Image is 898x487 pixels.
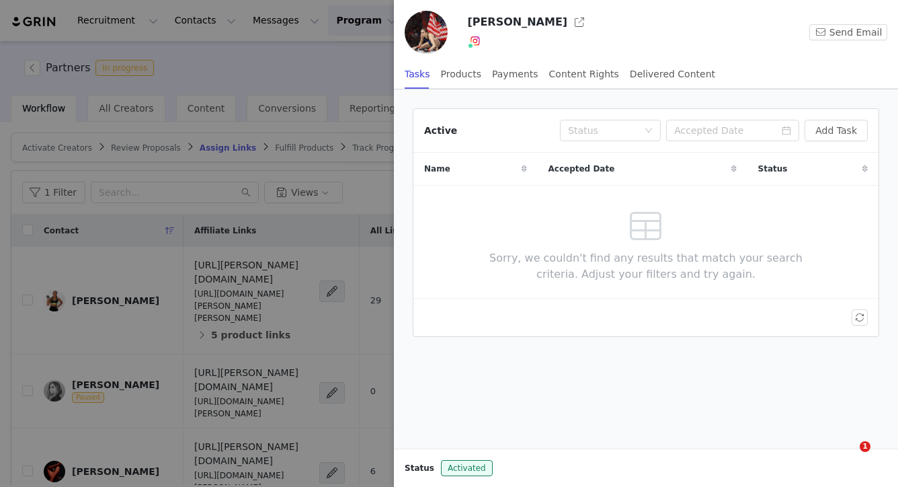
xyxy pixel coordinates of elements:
[405,59,430,89] div: Tasks
[666,120,799,141] input: Accepted Date
[424,163,450,175] span: Name
[805,120,868,141] button: Add Task
[469,250,823,283] span: Sorry, we couldn't find any results that match your search criteria. Adjust your filters and try ...
[470,36,481,46] img: instagram.svg
[645,126,653,136] i: icon: down
[549,59,619,89] div: Content Rights
[568,124,638,137] div: Status
[782,126,791,135] i: icon: calendar
[467,14,567,30] h3: [PERSON_NAME]
[832,441,864,474] iframe: Intercom live chat
[758,163,788,175] span: Status
[630,59,715,89] div: Delivered Content
[441,59,481,89] div: Products
[492,59,538,89] div: Payments
[405,462,434,474] span: Status
[548,163,615,175] span: Accepted Date
[809,24,887,40] button: Send Email
[413,108,879,337] article: Active
[424,124,457,138] div: Active
[441,460,493,476] span: Activated
[405,11,448,54] img: 8ce47c4c-8043-4636-9041-27dec21839f3.jpg
[860,441,870,452] span: 1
